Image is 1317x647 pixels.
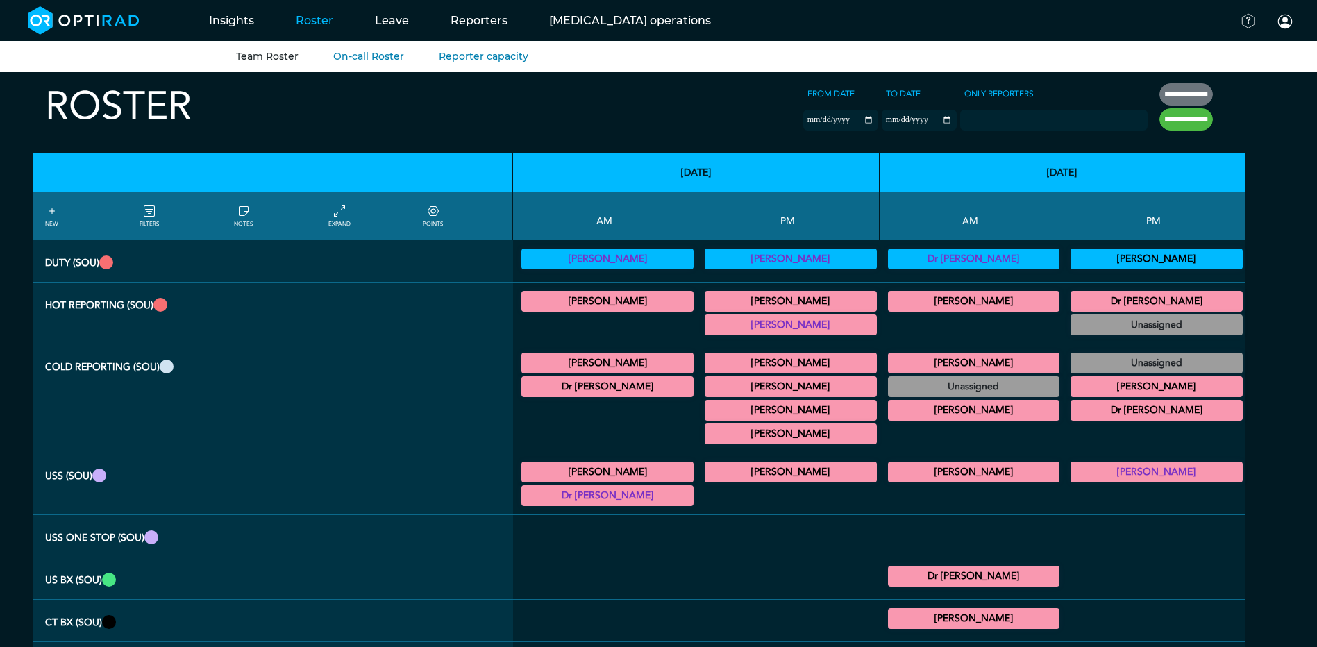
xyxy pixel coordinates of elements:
summary: [PERSON_NAME] [707,293,875,310]
div: General CT 10:30 - 11:30 [888,400,1060,421]
summary: [PERSON_NAME] [707,355,875,371]
th: Duty (SOU) [33,240,513,283]
summary: [PERSON_NAME] [890,464,1058,480]
div: General US 13:00 - 17:00 [1071,462,1243,482]
th: Hot Reporting (SOU) [33,283,513,344]
th: AM [513,192,696,240]
div: MRI Trauma & Urgent/CT Trauma & Urgent 13:00 - 17:30 [1071,291,1243,312]
a: show/hide notes [234,203,253,228]
div: CB CT Dental 17:30 - 18:30 [705,423,877,444]
summary: [PERSON_NAME] [890,402,1058,419]
div: General MRI/General CT 09:00 - 13:00 [888,376,1060,397]
summary: [PERSON_NAME] [523,293,691,310]
div: CT Trauma & Urgent/MRI Trauma & Urgent 13:00 - 17:30 [705,291,877,312]
summary: Dr [PERSON_NAME] [890,251,1058,267]
th: [DATE] [880,153,1245,192]
div: CT Trauma & Urgent/MRI Trauma & Urgent 13:00 - 17:00 [705,314,877,335]
summary: Dr [PERSON_NAME] [1073,293,1241,310]
div: General CT/General MRI 13:00 - 14:00 [705,353,877,373]
summary: [PERSON_NAME] [707,378,875,395]
div: General MRI/General CT 13:00 - 17:00 [1071,353,1243,373]
div: Vetting 13:00 - 17:00 [705,249,877,269]
a: Team Roster [236,50,299,62]
div: General US 09:00 - 12:00 [521,462,694,482]
div: General MRI 14:30 - 17:00 [1071,376,1243,397]
th: PM [696,192,880,240]
summary: [PERSON_NAME] [890,355,1058,371]
div: General MRI 09:30 - 12:00 [521,376,694,397]
summary: [PERSON_NAME] [707,402,875,419]
th: AM [880,192,1063,240]
div: General CT/General MRI 14:00 - 16:00 [705,376,877,397]
input: null [962,112,1031,124]
a: FILTERS [140,203,159,228]
summary: [PERSON_NAME] [1073,378,1241,395]
summary: [PERSON_NAME] [1073,464,1241,480]
a: collapse/expand entries [328,203,351,228]
div: General MRI 17:30 - 18:00 [1071,400,1243,421]
th: PM [1062,192,1245,240]
a: collapse/expand expected points [423,203,443,228]
summary: [PERSON_NAME] [523,355,691,371]
a: NEW [45,203,58,228]
a: Reporter capacity [439,50,528,62]
summary: Unassigned [1073,355,1241,371]
div: General CT 09:30 - 12:30 [521,353,694,373]
summary: Dr [PERSON_NAME] [890,568,1058,585]
label: To date [882,83,925,104]
summary: Dr [PERSON_NAME] [523,487,691,504]
summary: [PERSON_NAME] [1073,251,1241,267]
summary: [PERSON_NAME] [890,610,1058,627]
div: MRI Trauma & Urgent/CT Trauma & Urgent 09:00 - 13:00 [888,291,1060,312]
summary: Dr [PERSON_NAME] [523,378,691,395]
th: Cold Reporting (SOU) [33,344,513,453]
div: CT Intervention Body 09:00 - 13:00 [888,608,1060,629]
th: US Bx (SOU) [33,557,513,600]
div: Vetting 09:00 - 13:00 [888,249,1060,269]
div: Vetting 09:00 - 13:00 [521,249,694,269]
summary: Unassigned [890,378,1058,395]
h2: Roster [45,83,192,130]
summary: [PERSON_NAME] [523,464,691,480]
summary: [PERSON_NAME] [890,293,1058,310]
div: CT Trauma & Urgent/MRI Trauma & Urgent 09:00 - 13:00 [521,291,694,312]
summary: [PERSON_NAME] [523,251,691,267]
div: General US 13:30 - 17:00 [705,462,877,482]
th: CT Bx (SOU) [33,600,513,642]
a: On-call Roster [333,50,404,62]
img: brand-opti-rad-logos-blue-and-white-d2f68631ba2948856bd03f2d395fb146ddc8fb01b4b6e9315ea85fa773367... [28,6,140,35]
summary: Dr [PERSON_NAME] [1073,402,1241,419]
th: USS (SOU) [33,453,513,515]
th: [DATE] [513,153,879,192]
div: General US 09:00 - 13:00 [888,462,1060,482]
label: Only Reporters [960,83,1038,104]
summary: [PERSON_NAME] [707,317,875,333]
summary: Unassigned [1073,317,1241,333]
div: General CT/General MRI 15:00 - 17:00 [705,400,877,421]
th: USS One Stop (SOU) [33,515,513,557]
summary: [PERSON_NAME] [707,426,875,442]
div: US Interventional General 09:00 - 13:00 [888,566,1060,587]
div: MRI Trauma & Urgent/CT Trauma & Urgent 13:00 - 17:00 [1071,314,1243,335]
div: General US 09:00 - 13:00 [521,485,694,506]
summary: [PERSON_NAME] [707,251,875,267]
summary: [PERSON_NAME] [707,464,875,480]
label: From date [803,83,859,104]
div: General MRI 07:00 - 09:00 [888,353,1060,373]
div: Vetting (30 PF Points) 13:00 - 17:00 [1071,249,1243,269]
